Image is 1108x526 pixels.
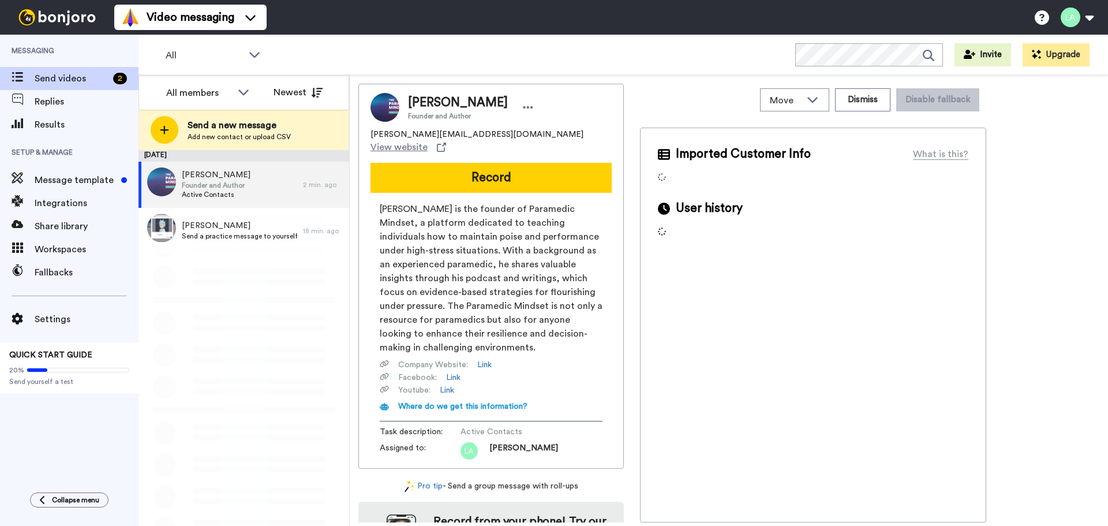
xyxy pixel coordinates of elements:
span: Youtube : [398,385,431,396]
div: All members [166,86,232,100]
span: [PERSON_NAME] [408,94,508,111]
span: Message template [35,173,117,187]
div: What is this? [913,147,968,161]
a: View website [370,140,446,154]
div: [DATE] [138,150,349,162]
span: User history [676,200,743,217]
img: bj-logo-header-white.svg [14,9,100,25]
a: Pro tip [405,480,443,493]
span: Send videos [35,72,108,85]
span: Send a new message [188,118,291,132]
span: [PERSON_NAME][EMAIL_ADDRESS][DOMAIN_NAME] [370,129,583,140]
div: - Send a group message with roll-ups [358,480,624,493]
span: Results [35,118,138,132]
img: vm-color.svg [121,8,140,27]
button: Invite [954,43,1011,66]
button: Disable fallback [896,88,979,111]
img: 59ccdb0e-dc64-44b0-be01-5a3479c55a1b.jpg [147,214,176,243]
img: magic-wand.svg [405,480,415,493]
button: Record [370,163,612,193]
span: Video messaging [147,9,234,25]
span: Where do we get this information? [398,402,527,411]
span: Company Website : [398,359,468,371]
button: Collapse menu [30,493,108,508]
span: [PERSON_NAME] [489,442,558,460]
span: All [166,49,243,62]
span: Add new contact or upload CSV [188,132,291,141]
a: Link [477,359,492,371]
span: Move [770,94,801,107]
span: [PERSON_NAME] [182,169,250,181]
span: Founder and Author [182,181,250,190]
span: [PERSON_NAME] [182,220,297,232]
span: Assigned to: [380,442,461,460]
span: Facebook : [398,372,437,383]
img: 3695a5f8-d456-4efc-8000-cf1c06fb00d2.jpg [147,167,176,196]
span: Workspaces [35,243,138,256]
a: Link [446,372,461,383]
span: Founder and Author [408,111,508,121]
span: Imported Customer Info [676,146,811,163]
a: Link [440,385,454,396]
img: Image of Leigh Anderson [370,93,399,122]
div: 18 min. ago [303,226,343,236]
span: 20% [9,365,24,375]
button: Dismiss [835,88,890,111]
span: Active Contacts [461,426,570,438]
span: Integrations [35,196,138,210]
div: 2 [113,73,127,84]
span: Send yourself a test [9,377,129,386]
span: Active Contacts [182,190,250,199]
span: Send a practice message to yourself [182,232,297,241]
img: la.png [461,442,478,460]
span: QUICK START GUIDE [9,351,92,359]
span: View website [370,140,428,154]
span: [PERSON_NAME] is the founder of Paramedic Mindset, a platform dedicated to teaching individuals h... [380,202,602,355]
span: Settings [35,312,138,326]
button: Upgrade [1023,43,1090,66]
span: Replies [35,95,138,109]
span: Collapse menu [52,495,99,505]
span: Task description : [380,426,461,438]
button: Newest [265,81,331,104]
span: Fallbacks [35,266,138,279]
span: Share library [35,219,138,233]
div: 2 min. ago [303,180,343,189]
